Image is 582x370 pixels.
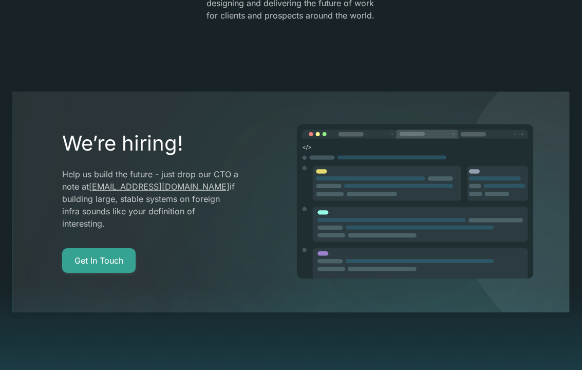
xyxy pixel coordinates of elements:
a: Get In Touch [62,248,136,273]
img: image [296,124,534,280]
iframe: Chat Widget [531,321,582,370]
h2: We’re hiring! [62,131,239,156]
a: [EMAIL_ADDRESS][DOMAIN_NAME] [89,181,230,192]
p: Help us build the future - just drop our CTO a note at if building large, stable systems on forei... [62,168,239,230]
